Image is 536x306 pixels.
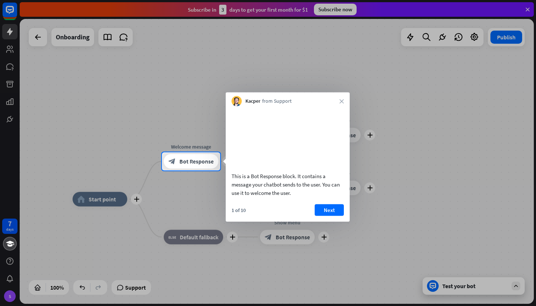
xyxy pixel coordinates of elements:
[339,99,344,103] i: close
[232,172,344,197] div: This is a Bot Response block. It contains a message your chatbot sends to the user. You can use i...
[262,98,292,105] span: from Support
[245,98,260,105] span: Kacper
[315,204,344,216] button: Next
[168,158,176,165] i: block_bot_response
[232,207,246,213] div: 1 of 10
[179,158,214,165] span: Bot Response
